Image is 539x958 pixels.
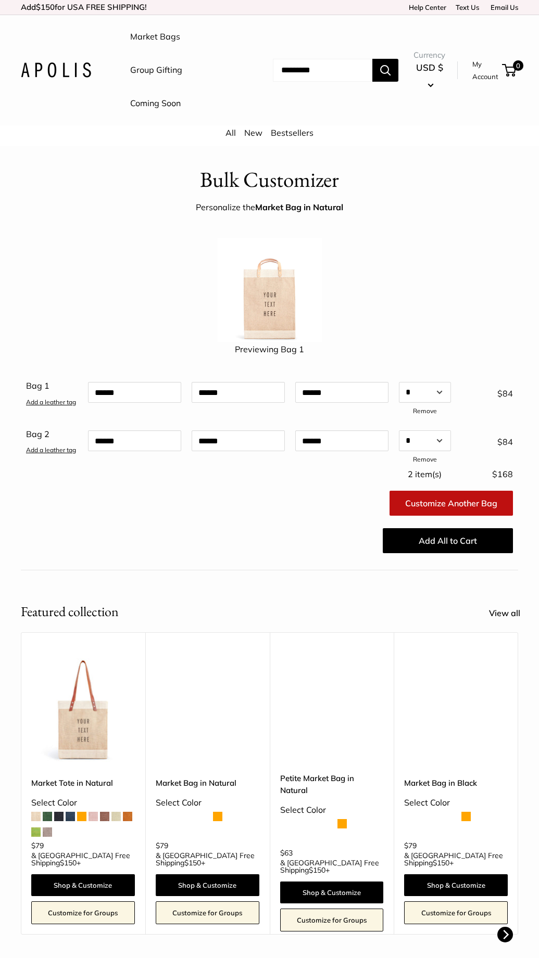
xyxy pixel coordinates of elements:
img: Apolis [21,62,91,78]
img: LRG-BAG-BRWN-1_700x_26875ea0-cc71-4e1f-8ebd-a0bba3d485ba.webp [218,238,322,342]
strong: Market Bag in Natural [255,202,343,212]
h2: Featured collection [21,602,119,622]
a: Customize Another Bag [390,491,513,516]
a: Coming Soon [130,96,181,111]
img: description_Make it yours with custom printed text. [31,658,135,762]
span: $168 [492,469,513,479]
a: Market Bags [130,29,180,45]
span: Currency [413,48,445,62]
span: & [GEOGRAPHIC_DATA] Free Shipping + [156,852,259,866]
a: Shop & Customize [280,882,384,903]
a: Text Us [456,3,479,11]
div: Bag 2 [21,423,83,458]
a: All [225,127,236,138]
a: description_Make it yours with custom printed text.description_The Original Market bag in its 4 n... [31,658,135,762]
a: Customize for Groups [156,901,259,924]
a: New [244,127,262,138]
div: $84 [456,430,518,450]
a: Petite Market Bag in Natural [280,772,384,797]
div: Select Color [31,795,135,811]
div: Bag 1 [21,374,83,410]
button: Next [497,927,513,942]
span: & [GEOGRAPHIC_DATA] Free Shipping + [31,852,135,866]
a: My Account [472,58,498,83]
a: Customize for Groups [31,901,135,924]
span: $63 [280,848,293,858]
span: & [GEOGRAPHIC_DATA] Free Shipping + [280,859,384,874]
div: Select Color [280,802,384,818]
span: $150 [309,865,325,875]
button: USD $ [413,59,445,93]
a: Add a leather tag [26,398,76,406]
a: Customize for Groups [404,901,508,924]
a: Email Us [487,3,518,11]
a: Group Gifting [130,62,182,78]
a: Shop & Customize [404,874,508,896]
input: Search... [273,59,372,82]
span: 0 [513,60,523,71]
span: USD $ [416,62,443,73]
span: Previewing Bag 1 [235,344,304,354]
a: Petite Market Bag in Naturaldescription_Effortless style that elevates every moment [280,658,384,762]
span: $79 [31,841,44,850]
a: Help Center [405,3,446,11]
span: $150 [433,858,449,867]
a: Market Bag in Natural [156,777,259,789]
span: & [GEOGRAPHIC_DATA] Free Shipping + [404,852,508,866]
span: $79 [156,841,168,850]
a: Market Bag in NaturalMarket Bag in Natural [156,658,259,762]
a: Market Tote in Natural [31,777,135,789]
span: $150 [184,858,201,867]
a: Shop & Customize [31,874,135,896]
a: Market Bag in Black [404,777,508,789]
a: Customize for Groups [280,909,384,931]
button: Search [372,59,398,82]
a: Add a leather tag [26,446,76,454]
div: $84 [456,382,518,402]
h1: Bulk Customizer [200,164,339,195]
div: Personalize the [196,200,343,215]
a: Bestsellers [271,127,314,138]
div: Select Color [404,795,508,811]
a: Market Bag in BlackMarket Bag in Black [404,658,508,762]
a: View all [489,606,532,621]
a: Remove [413,407,437,415]
span: 2 item(s) [408,469,442,479]
div: Select Color [156,795,259,811]
button: Add All to Cart [383,528,513,553]
span: $150 [36,2,55,12]
span: $79 [404,841,417,850]
a: 0 [503,64,516,76]
a: Remove [413,455,437,463]
a: Shop & Customize [156,874,259,896]
span: $150 [60,858,77,867]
